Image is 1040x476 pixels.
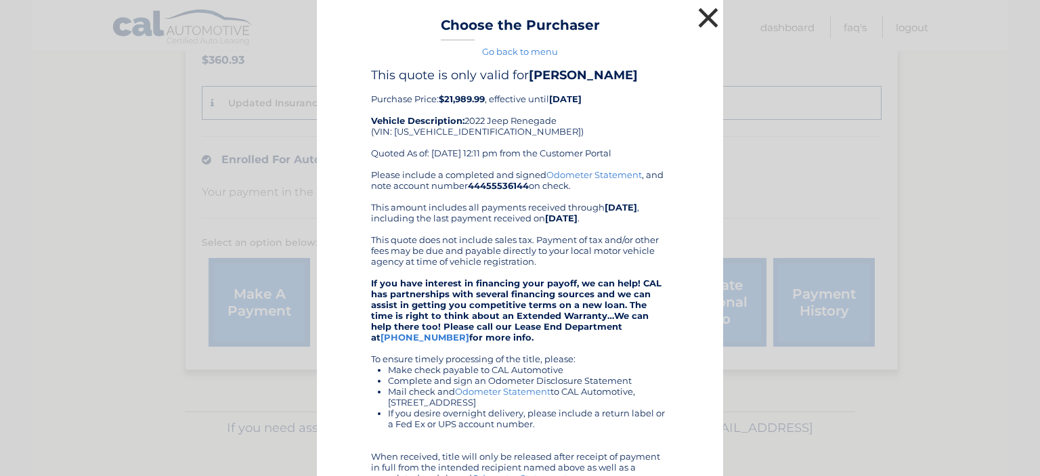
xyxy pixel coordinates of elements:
b: [PERSON_NAME] [529,68,638,83]
b: [DATE] [605,202,637,213]
strong: Vehicle Description: [371,115,464,126]
div: Purchase Price: , effective until 2022 Jeep Renegade (VIN: [US_VEHICLE_IDENTIFICATION_NUMBER]) Qu... [371,68,669,169]
li: Mail check and to CAL Automotive, [STREET_ADDRESS] [388,386,669,408]
b: $21,989.99 [439,93,485,104]
a: Odometer Statement [546,169,642,180]
a: [PHONE_NUMBER] [381,332,469,343]
b: [DATE] [549,93,582,104]
b: 44455536144 [468,180,529,191]
a: Odometer Statement [455,386,550,397]
h3: Choose the Purchaser [441,17,600,41]
li: Make check payable to CAL Automotive [388,364,669,375]
a: Go back to menu [482,46,558,57]
strong: If you have interest in financing your payoff, we can help! CAL has partnerships with several fin... [371,278,662,343]
h4: This quote is only valid for [371,68,669,83]
b: [DATE] [545,213,578,223]
li: Complete and sign an Odometer Disclosure Statement [388,375,669,386]
li: If you desire overnight delivery, please include a return label or a Fed Ex or UPS account number. [388,408,669,429]
button: × [695,4,722,31]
